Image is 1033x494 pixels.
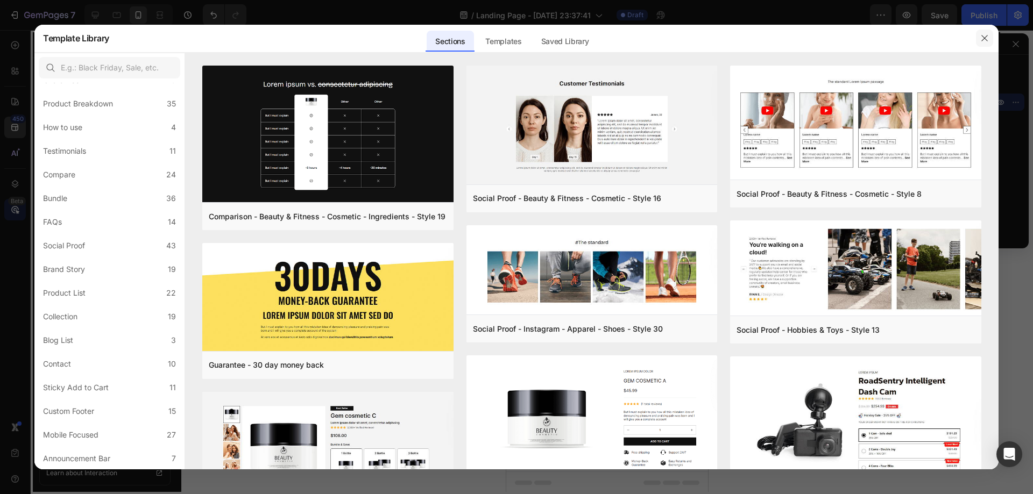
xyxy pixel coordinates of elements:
[996,441,1022,467] div: Open Intercom Messenger
[477,31,530,52] div: Templates
[202,66,454,204] img: c19.png
[730,220,981,318] img: sp13.png
[209,359,324,371] div: Guarantee - 30 day money back
[43,216,62,228] div: FAQs
[39,57,180,78] input: E.g.: Black Friday, Sale, etc.
[171,121,176,134] div: 4
[209,210,445,223] div: Comparison - Beauty & Fitness - Cosmetic - Ingredients - Style 19
[737,324,880,337] div: Social Proof - Hobbies & Toys - Style 13
[168,310,176,323] div: 19
[166,192,176,205] div: 36
[168,216,176,228] div: 14
[168,263,176,276] div: 19
[169,381,176,394] div: 11
[473,192,661,205] div: Social Proof - Beauty & Fitness - Cosmetic - Style 16
[43,405,94,418] div: Custom Footer
[427,31,473,52] div: Sections
[172,452,176,465] div: 7
[168,405,176,418] div: 15
[166,168,176,181] div: 24
[43,334,73,347] div: Blog List
[43,121,82,134] div: How to use
[737,188,922,201] div: Social Proof - Beauty & Fitness - Cosmetic - Style 8
[43,263,85,276] div: Brand Story
[466,66,718,187] img: sp16.png
[43,24,109,52] h2: Template Library
[43,168,75,181] div: Compare
[167,428,176,441] div: 27
[43,145,86,157] div: Testimonials
[168,357,176,370] div: 10
[43,192,67,205] div: Bundle
[43,239,85,252] div: Social Proof
[473,323,663,335] div: Social Proof - Instagram - Apparel - Shoes - Style 30
[43,357,71,370] div: Contact
[43,428,98,441] div: Mobile Focused
[730,66,981,182] img: sp8.png
[202,243,454,353] img: g30.png
[466,225,718,317] img: sp30.png
[43,381,109,394] div: Sticky Add to Cart
[533,31,598,52] div: Saved Library
[167,97,176,110] div: 35
[43,97,113,110] div: Product Breakdown
[171,334,176,347] div: 3
[166,287,176,299] div: 22
[43,310,77,323] div: Collection
[43,452,110,465] div: Announcement Bar
[43,287,86,299] div: Product List
[166,239,176,252] div: 43
[169,145,176,157] div: 11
